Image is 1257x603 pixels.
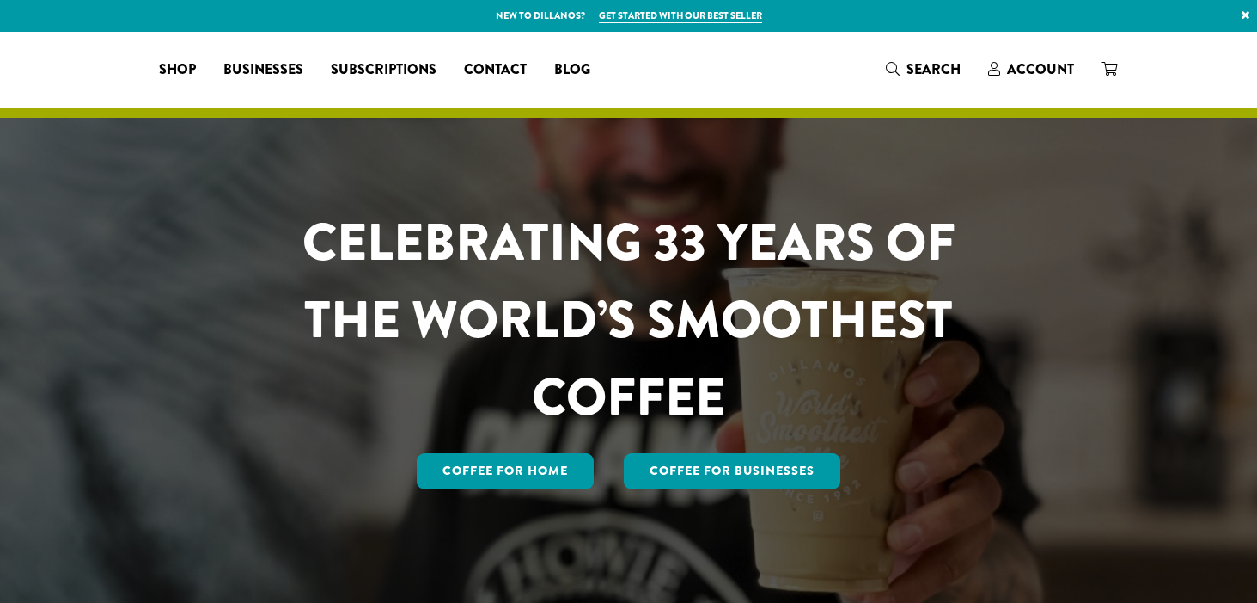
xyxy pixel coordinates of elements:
[145,56,210,83] a: Shop
[624,453,840,489] a: Coffee For Businesses
[417,453,594,489] a: Coffee for Home
[331,59,436,81] span: Subscriptions
[1007,59,1074,79] span: Account
[599,9,762,23] a: Get started with our best seller
[252,204,1006,436] h1: CELEBRATING 33 YEARS OF THE WORLD’S SMOOTHEST COFFEE
[223,59,303,81] span: Businesses
[872,55,974,83] a: Search
[159,59,196,81] span: Shop
[554,59,590,81] span: Blog
[464,59,527,81] span: Contact
[906,59,961,79] span: Search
